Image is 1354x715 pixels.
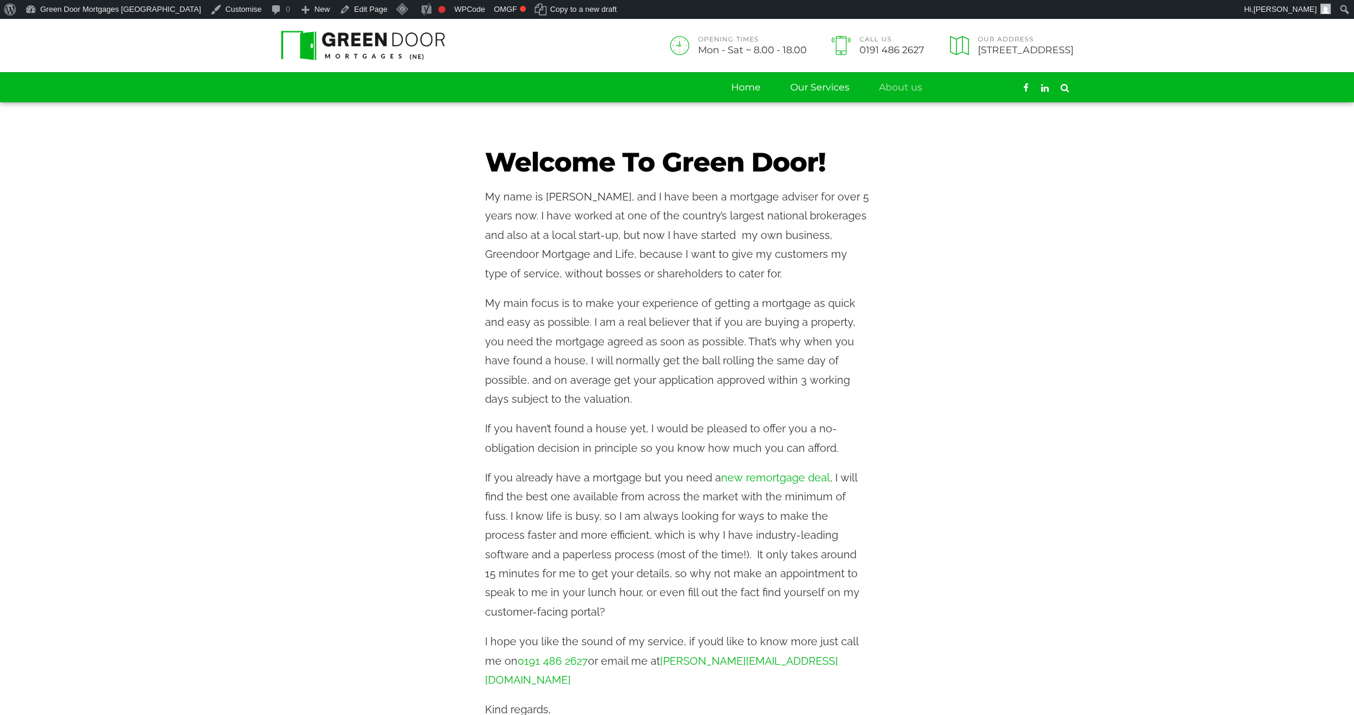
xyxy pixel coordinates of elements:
span: OPENING TIMES [698,37,807,43]
span: Our Address [978,37,1074,43]
span: 0191 486 2627 [859,45,925,54]
p: I hope you like the sound of my service, if you’d like to know more just call me on or email me at [485,632,870,690]
p: My name is [PERSON_NAME], and I have been a mortgage adviser for over 5 years now. I have worked ... [485,187,870,283]
img: Green Door Mortgages North East [281,31,445,60]
a: Our Services [790,73,849,102]
span: Call Us [859,37,925,43]
a: 0191 486 2627 [518,655,588,667]
a: new remortgage deal [721,471,830,484]
p: If you haven’t found a house yet, I would be pleased to offer you a no-obligation decision in pri... [485,419,870,458]
a: Home [731,73,761,102]
p: My main focus is to make your experience of getting a mortgage as quick and easy as possible. I a... [485,294,870,409]
span: [STREET_ADDRESS] [978,45,1074,54]
a: About us [879,73,922,102]
span: Mon - Sat ~ 8.00 - 18.00 [698,45,807,54]
a: Contact [952,73,990,102]
span: [PERSON_NAME] [1253,5,1317,14]
a: [PERSON_NAME][EMAIL_ADDRESS][DOMAIN_NAME] [485,655,838,686]
span: Welcome To Green Door! [485,145,826,180]
div: Focus keyphrase not set [438,6,445,13]
a: Call Us0191 486 2627 [828,36,925,55]
p: If you already have a mortgage but you need a , I will find the best one available from across th... [485,468,870,622]
a: Our Address[STREET_ADDRESS] [946,36,1073,55]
